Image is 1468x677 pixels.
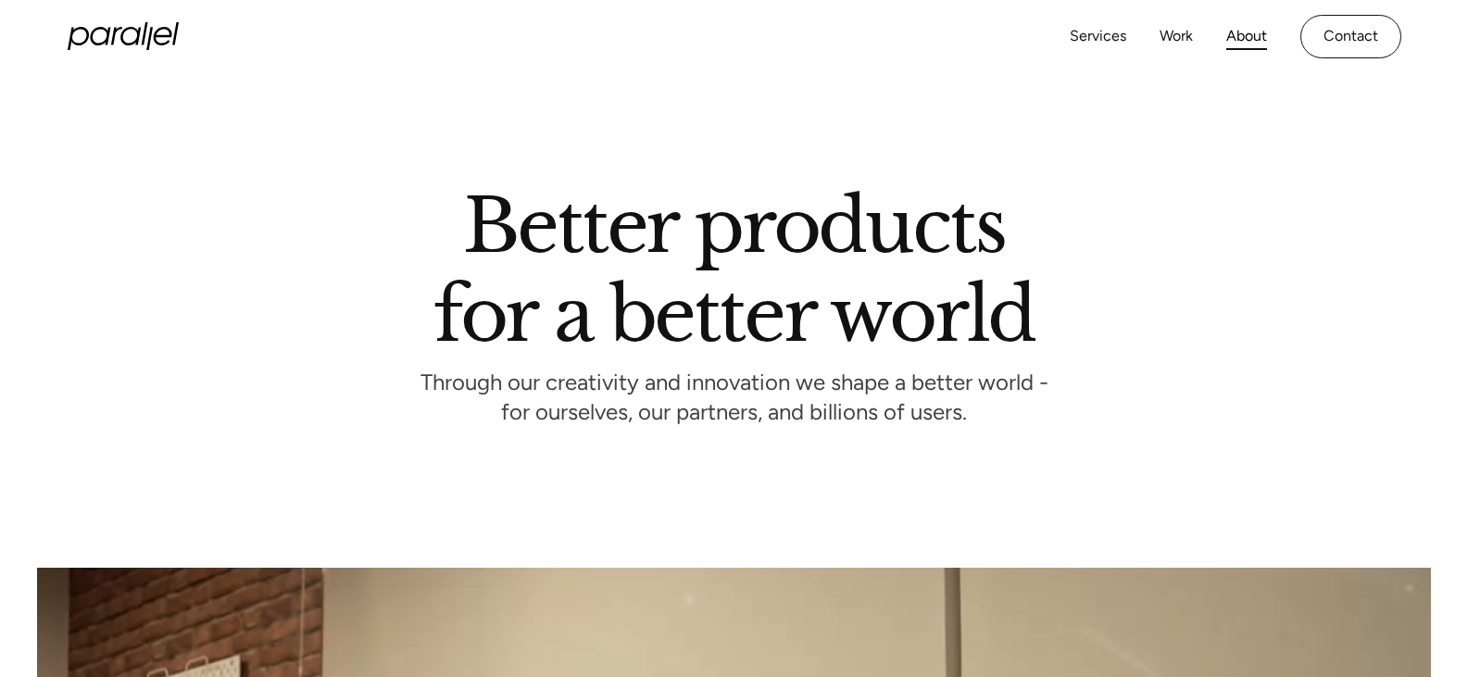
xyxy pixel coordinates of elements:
[433,199,1035,342] h1: Better products for a better world
[1160,23,1193,50] a: Work
[1226,23,1267,50] a: About
[68,22,179,50] a: home
[420,374,1048,425] p: Through our creativity and innovation we shape a better world - for ourselves, our partners, and ...
[1070,23,1126,50] a: Services
[1300,15,1401,58] a: Contact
